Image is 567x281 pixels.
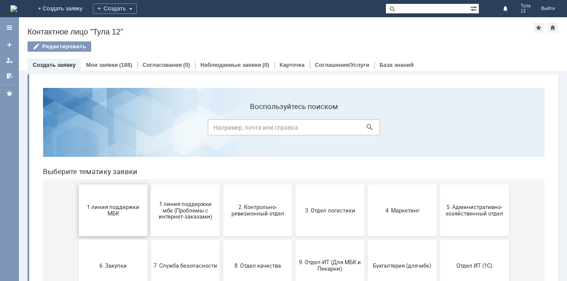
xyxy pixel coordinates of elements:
button: 6. Закупки [43,159,111,210]
button: [PERSON_NAME]. Услуги ИТ для МБК (оформляет L1) [404,214,473,265]
span: 1 линия поддержки мбк (Проблемы с интернет-заказами) [117,119,181,139]
a: Мои заявки [86,62,118,68]
button: Отдел-ИТ (Офис) [115,214,184,265]
span: 1 линия поддержки МБК [45,123,109,136]
button: Отдел ИТ (1С) [404,159,473,210]
img: logo [10,5,17,12]
a: Наблюдаемые заявки [200,62,261,68]
button: 1 линия поддержки МБК [43,103,111,155]
button: Финансовый отдел [187,214,256,265]
span: Отдел-ИТ (Битрикс24 и CRM) [45,233,109,246]
button: 2. Контрольно-ревизионный отдел [187,103,256,155]
span: 3. Отдел логистики [262,126,326,132]
span: [PERSON_NAME]. Услуги ИТ для МБК (оформляет L1) [407,230,470,249]
span: Франчайзинг [262,236,326,243]
div: (188) [119,62,132,68]
button: Отдел-ИТ (Битрикс24 и CRM) [43,214,111,265]
a: Создать заявку [33,62,76,68]
button: Франчайзинг [259,214,328,265]
span: Это соглашение не активно! [334,233,398,246]
a: Согласования [142,62,182,68]
div: Сделать домашней страницей [548,22,558,33]
span: 9. Отдел-ИТ (Для МБК и Пекарни) [262,178,326,191]
span: Финансовый отдел [190,236,253,243]
div: (0) [183,62,190,68]
button: 3. Отдел логистики [259,103,328,155]
span: 8. Отдел качества [190,181,253,187]
button: 9. Отдел-ИТ (Для МБК и Пекарни) [259,159,328,210]
div: Добавить в избранное [533,22,544,33]
div: Контактное лицо "Тула 12" [28,28,533,36]
a: Карточка [280,62,305,68]
button: Это соглашение не активно! [332,214,401,265]
button: 1 линия поддержки мбк (Проблемы с интернет-заказами) [115,103,184,155]
span: Бухгалтерия (для мбк) [334,181,398,187]
a: Создать заявку [3,38,16,52]
a: База знаний [379,62,413,68]
button: 4. Маркетинг [332,103,401,155]
a: Мои заявки [3,53,16,67]
div: (0) [262,62,269,68]
span: Отдел ИТ (1С) [407,181,470,187]
button: 5. Административно-хозяйственный отдел [404,103,473,155]
span: Тула [521,3,531,9]
button: 7. Служба безопасности [115,159,184,210]
span: 7. Служба безопасности [117,181,181,187]
span: Отдел-ИТ (Офис) [117,236,181,243]
div: Создать [93,3,137,14]
span: 5. Административно-хозяйственный отдел [407,123,470,136]
span: 6. Закупки [45,181,109,187]
a: Перейти на домашнюю страницу [10,5,17,12]
a: Мои согласования [3,69,16,83]
span: 2. Контрольно-ревизионный отдел [190,123,253,136]
button: Бухгалтерия (для мбк) [332,159,401,210]
label: Воспользуйтесь поиском [172,21,344,30]
button: 8. Отдел качества [187,159,256,210]
span: 4. Маркетинг [334,126,398,132]
input: Например, почта или справка [172,38,344,54]
span: 12 [521,9,531,14]
header: Выберите тематику заявки [7,86,508,95]
a: Соглашения/Услуги [315,62,369,68]
span: Расширенный поиск [470,4,479,12]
